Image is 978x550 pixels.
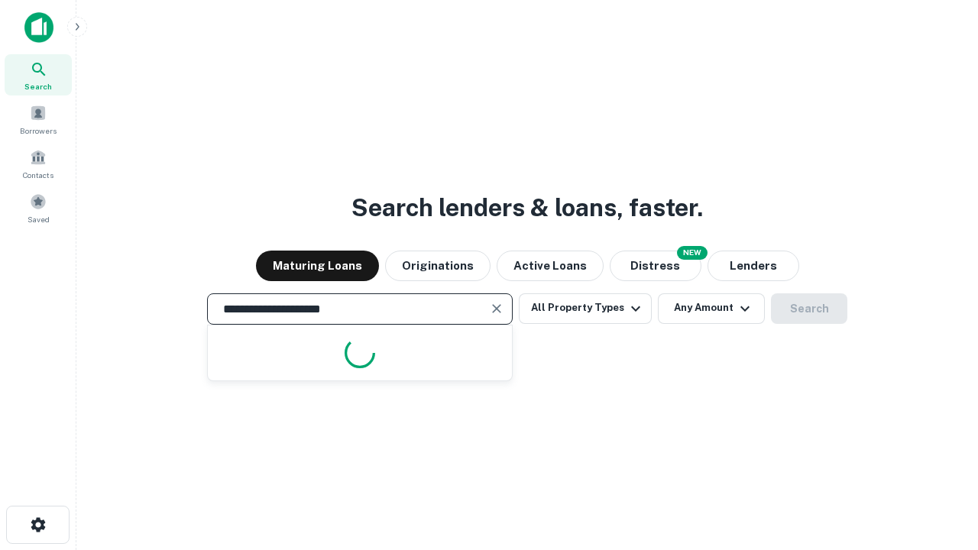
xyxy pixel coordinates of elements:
span: Borrowers [20,125,57,137]
button: Originations [385,251,491,281]
img: capitalize-icon.png [24,12,53,43]
button: All Property Types [519,293,652,324]
button: Active Loans [497,251,604,281]
button: Search distressed loans with lien and other non-mortgage details. [610,251,701,281]
span: Search [24,80,52,92]
iframe: Chat Widget [902,428,978,501]
h3: Search lenders & loans, faster. [351,189,703,226]
button: Lenders [708,251,799,281]
button: Clear [486,298,507,319]
button: Any Amount [658,293,765,324]
div: NEW [677,246,708,260]
a: Borrowers [5,99,72,140]
a: Contacts [5,143,72,184]
span: Contacts [23,169,53,181]
button: Maturing Loans [256,251,379,281]
a: Search [5,54,72,95]
a: Saved [5,187,72,228]
span: Saved [28,213,50,225]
